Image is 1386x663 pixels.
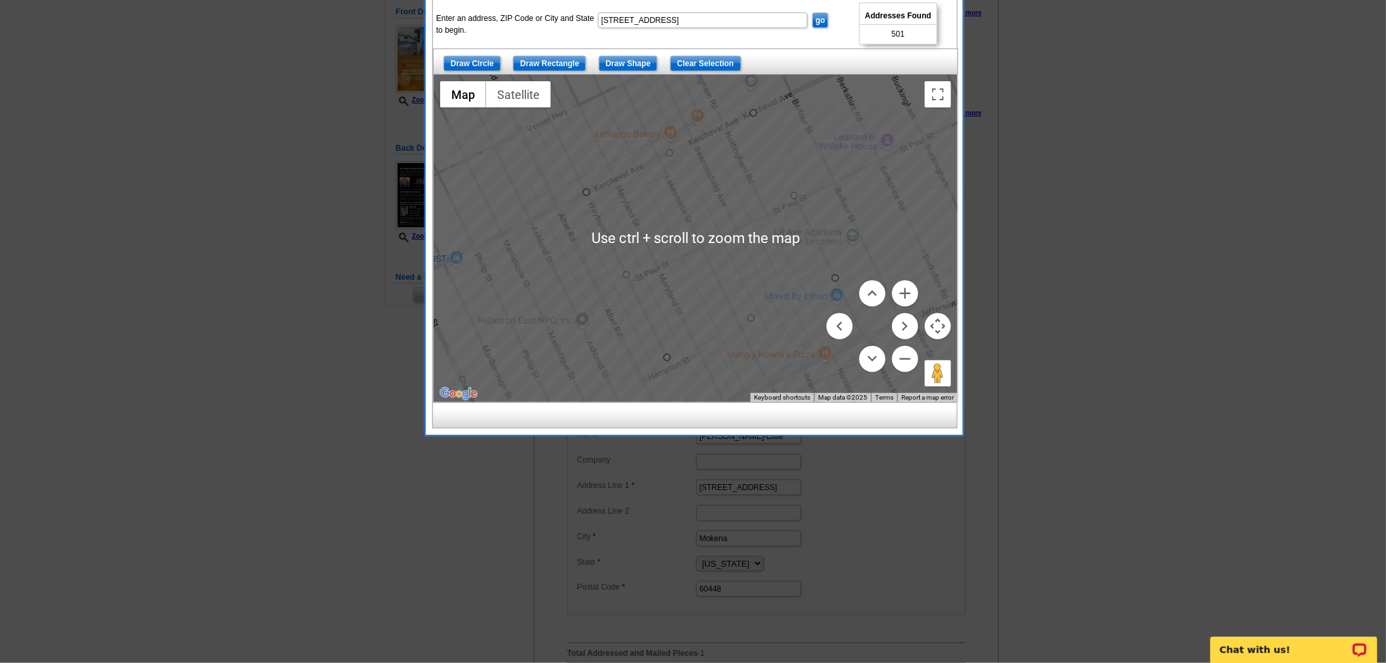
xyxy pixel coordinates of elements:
[925,360,951,387] button: Drag Pegman onto the map to open Street View
[670,56,741,71] input: Clear Selection
[513,56,586,71] input: Draw Rectangle
[859,280,886,307] button: Move up
[1202,622,1386,663] iframe: LiveChat chat widget
[827,313,853,339] button: Move left
[901,394,954,401] a: Report a map error
[754,393,810,402] button: Keyboard shortcuts
[891,28,905,40] span: 501
[892,280,918,307] button: Zoom in
[859,346,886,372] button: Move down
[875,394,893,401] a: Terms
[443,56,501,71] input: Draw Circle
[925,81,951,107] button: Toggle fullscreen view
[860,7,937,25] span: Addresses Found
[486,81,551,107] button: Show satellite imagery
[440,81,486,107] button: Show street map
[599,56,658,71] input: Draw Shape
[436,12,597,36] label: Enter an address, ZIP Code or City and State to begin.
[437,385,480,402] img: Google
[892,313,918,339] button: Move right
[925,313,951,339] button: Map camera controls
[818,394,867,401] span: Map data ©2025
[437,385,480,402] a: Open this area in Google Maps (opens a new window)
[892,346,918,372] button: Zoom out
[812,12,829,28] input: go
